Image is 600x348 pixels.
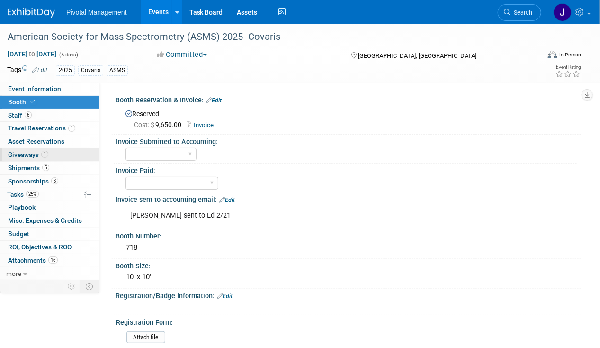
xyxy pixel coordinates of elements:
a: more [0,267,99,280]
a: Asset Reservations [0,135,99,148]
div: ASMS [107,65,128,75]
span: Cost: $ [134,121,155,128]
span: Travel Reservations [8,124,75,132]
a: Tasks25% [0,188,99,201]
div: 10' x 10' [123,270,574,284]
div: Invoice Submitted to Accounting: [116,135,577,147]
div: Reserved [123,107,574,130]
div: Registration Form: [116,315,577,327]
span: Booth [8,98,37,106]
span: Search [510,9,532,16]
a: Search [498,4,541,21]
img: ExhibitDay [8,8,55,18]
div: Registration/Badge Information: [116,289,581,301]
span: [DATE] [DATE] [7,50,57,58]
a: Shipments5 [0,162,99,174]
div: Booth Size: [116,259,581,271]
span: to [27,50,36,58]
div: Booth Number: [116,229,581,241]
button: Committed [154,50,211,60]
a: Edit [206,97,222,104]
div: Invoice sent to accounting email: [116,192,581,205]
span: (5 days) [58,52,78,58]
div: Booth Reservation & Invoice: [116,93,581,105]
div: American Society for Mass Spectrometry (ASMS) 2025- Covaris [4,28,532,46]
img: Jessica Gatton [554,3,572,21]
a: Budget [0,228,99,240]
a: Booth [0,96,99,109]
span: Playbook [8,203,36,211]
a: Playbook [0,201,99,214]
span: Staff [8,111,32,119]
i: Booth reservation complete [30,99,35,104]
span: 1 [68,125,75,132]
a: Edit [219,197,235,203]
span: Attachments [8,256,58,264]
a: ROI, Objectives & ROO [0,241,99,254]
span: ROI, Objectives & ROO [8,243,72,251]
span: Tasks [7,191,39,198]
span: 3 [51,177,58,184]
span: 5 [42,164,49,171]
a: Edit [217,293,233,300]
span: Sponsorships [8,177,58,185]
div: [PERSON_NAME] sent to Ed 2/21 [124,206,489,225]
div: 718 [123,240,574,255]
td: Personalize Event Tab Strip [63,280,80,293]
span: Giveaways [8,151,48,158]
span: 1 [41,151,48,158]
a: Invoice [187,121,218,128]
div: Invoice Paid: [116,164,577,175]
span: Event Information [8,85,61,92]
span: Pivotal Management [66,9,127,16]
a: Misc. Expenses & Credits [0,214,99,227]
img: Format-Inperson.png [548,51,557,58]
a: Attachments16 [0,254,99,267]
div: Event Rating [555,65,581,70]
td: Toggle Event Tabs [80,280,99,293]
span: more [6,270,21,277]
span: Shipments [8,164,49,172]
a: Travel Reservations1 [0,122,99,135]
a: Sponsorships3 [0,175,99,188]
span: Budget [8,230,29,238]
span: Asset Reservations [8,137,64,145]
a: Edit [32,67,47,73]
span: Misc. Expenses & Credits [8,217,82,224]
span: 25% [26,191,39,198]
a: Giveaways1 [0,148,99,161]
span: [GEOGRAPHIC_DATA], [GEOGRAPHIC_DATA] [358,52,477,59]
a: Event Information [0,82,99,95]
div: 2025 [56,65,75,75]
div: Event Format [497,49,581,64]
div: Covaris [78,65,103,75]
div: In-Person [559,51,581,58]
a: Staff6 [0,109,99,122]
span: 6 [25,111,32,119]
span: 16 [48,256,58,264]
span: 9,650.00 [134,121,185,128]
td: Tags [7,65,47,76]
